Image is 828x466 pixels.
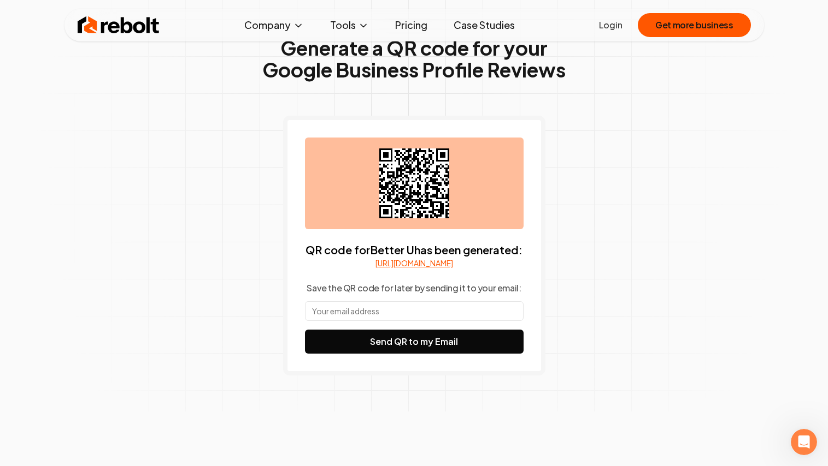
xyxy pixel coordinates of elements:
[599,19,623,32] a: Login
[445,14,524,36] a: Case Studies
[236,14,313,36] button: Company
[375,258,453,268] a: [URL][DOMAIN_NAME]
[305,330,524,354] button: Send QR to my Email
[386,14,436,36] a: Pricing
[305,301,524,321] input: Your email address
[307,282,521,295] p: Save the QR code for later by sending it to your email:
[306,242,522,258] p: QR code for Better U has been generated:
[638,13,750,37] button: Get more business
[262,37,566,81] h1: Generate a QR code for your Google Business Profile Reviews
[791,429,817,455] iframe: Intercom live chat
[78,14,160,36] img: Rebolt Logo
[321,14,378,36] button: Tools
